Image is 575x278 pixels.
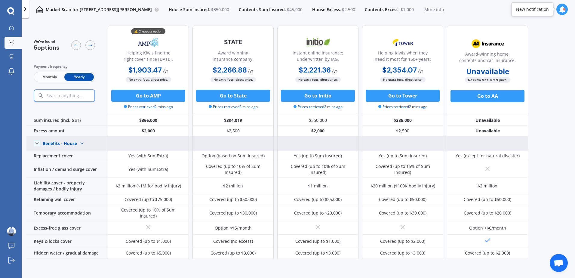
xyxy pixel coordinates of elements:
[26,248,108,258] div: Hidden water / gradual damage
[126,250,171,256] div: Covered (up to $5,000)
[465,250,510,256] div: Covered (up to $2,000)
[211,77,256,82] span: No extra fees, direct price.
[380,250,425,256] div: Covered (up to $3,000)
[26,178,108,194] div: Liability cover - property damages / bodily injury
[26,258,108,269] div: Recreational features
[163,68,168,74] span: / yr
[362,115,443,126] div: $385,000
[450,90,524,102] button: Go to AA
[379,210,426,216] div: Covered (up to $30,000)
[367,163,439,175] div: Covered (up to 15% of Sum Insured)
[26,235,108,248] div: Keys & locks cover
[418,68,423,74] span: / yr
[26,115,108,126] div: Sum insured (incl. GST)
[366,90,440,102] button: Go to Tower
[46,7,152,13] p: Market Scan for [STREET_ADDRESS][PERSON_NAME]
[111,90,185,102] button: Go to AMP
[115,183,181,189] div: $2 million ($1M for bodily injury)
[295,77,341,82] span: No extra fees, direct price.
[128,35,168,50] img: AMP.webp
[36,6,43,13] img: home-and-contents.b802091223b8502ef2dd.svg
[294,196,342,202] div: Covered (up to $25,000)
[478,183,497,189] div: $2 million
[239,7,286,13] span: Contents Sum Insured:
[295,250,340,256] div: Covered (up to $3,000)
[26,221,108,235] div: Excess-free glass cover
[26,161,108,178] div: Inflation / demand surge cover
[308,183,328,189] div: $1 million
[128,166,168,172] div: Yes (with SumExtra)
[131,28,165,34] div: 💰 Cheapest option
[401,7,414,13] span: $1,000
[26,194,108,205] div: Retaining wall cover
[383,35,423,50] img: Tower.webp
[192,115,274,126] div: $394,019
[379,196,426,202] div: Covered (up to $50,000)
[209,104,258,110] span: Prices retrieved 2 mins ago
[223,183,243,189] div: $2 million
[367,50,438,65] div: Helping Kiwis when they need it most for 150+ years.
[197,163,269,175] div: Covered (up to 10% of Sum Insured)
[469,225,506,231] div: Option <$6/month
[380,238,425,244] div: Covered (up to $2,000)
[295,238,340,244] div: Covered (up to $1,000)
[342,7,355,13] span: $2,500
[198,50,269,65] div: Award winning insurance company.
[332,68,337,74] span: / yr
[128,153,168,159] div: Yes (with SumExtra)
[466,68,509,74] b: Unavailable
[77,139,87,148] img: Benefit content down
[124,104,173,110] span: Prices retrieved 2 mins ago
[26,126,108,136] div: Excess amount
[298,35,338,50] img: Initio.webp
[192,126,274,136] div: $2,500
[380,77,426,82] span: No extra fees, direct price.
[112,207,184,219] div: Covered (up to 10% of Sum Insured)
[379,153,427,159] div: Yes (up to Sum Insured)
[201,153,265,159] div: Option (based on Sum Insured)
[7,227,16,236] img: ACg8ocLM-SMbemUGEYQAiUXX3qz5D9-gNKfQZW8XAA5MCEAFjAaIKhSD=s96-c
[516,6,549,12] div: New notification
[464,210,511,216] div: Covered (up to $20,000)
[452,51,523,66] div: Award-winning home, contents and car insurance.
[277,115,358,126] div: $350,000
[35,73,64,81] span: Monthly
[294,104,343,110] span: Prices retrieved 2 mins ago
[371,183,435,189] div: $20 million ($100K bodily injury)
[213,35,253,49] img: State-text-1.webp
[365,7,400,13] span: Contents Excess:
[447,115,528,126] div: Unavailable
[108,115,189,126] div: $366,000
[294,210,342,216] div: Covered (up to $20,000)
[282,163,354,175] div: Covered (up to 10% of Sum Insured)
[125,196,172,202] div: Covered (up to $75,000)
[126,238,171,244] div: Covered (up to $1,000)
[362,126,443,136] div: $2,500
[108,126,189,136] div: $2,000
[34,63,95,69] div: Payment frequency
[382,65,417,75] b: $2,354.07
[34,44,60,51] span: 5 options
[209,196,257,202] div: Covered (up to $50,000)
[126,77,171,82] span: No extra fees, direct price.
[424,7,444,13] span: More info
[282,50,353,65] div: Instant online insurance; underwritten by IAG.
[287,7,303,13] span: $45,000
[550,254,568,272] div: Open chat
[211,250,256,256] div: Covered (up to $3,000)
[43,141,77,146] div: Benefits - House
[34,39,60,44] span: We've found
[64,73,94,81] span: Yearly
[294,153,342,159] div: Yes (up to Sum Insured)
[209,210,257,216] div: Covered (up to $30,000)
[26,205,108,221] div: Temporary accommodation
[169,7,210,13] span: House Sum Insured:
[211,7,229,13] span: $350,000
[299,65,331,75] b: $2,221.36
[281,90,355,102] button: Go to Initio
[128,65,162,75] b: $1,903.47
[46,93,107,98] input: Search anything...
[113,50,184,65] div: Helping Kiwis find the right cover since [DATE].
[277,126,358,136] div: $2,000
[456,153,520,159] div: Yes (except for natural disaster)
